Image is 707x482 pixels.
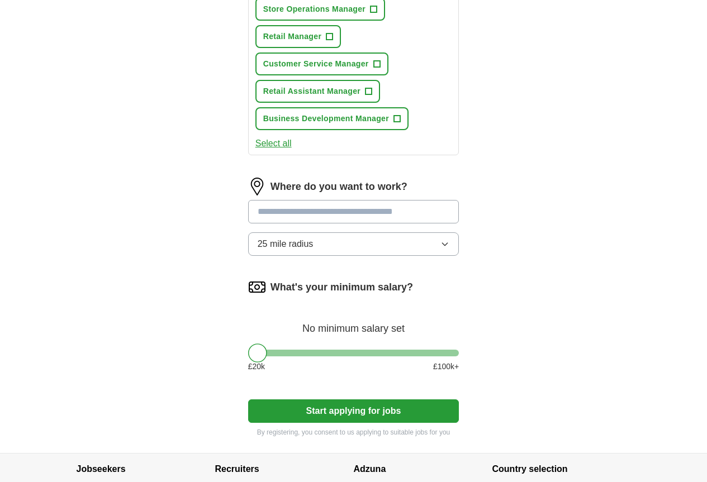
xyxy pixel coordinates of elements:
[255,25,341,48] button: Retail Manager
[248,309,459,336] div: No minimum salary set
[248,178,266,195] img: location.png
[248,427,459,437] p: By registering, you consent to us applying to suitable jobs for you
[248,232,459,256] button: 25 mile radius
[255,80,380,103] button: Retail Assistant Manager
[433,361,459,373] span: £ 100 k+
[263,85,360,97] span: Retail Assistant Manager
[263,31,322,42] span: Retail Manager
[271,179,407,194] label: Where do you want to work?
[263,3,366,15] span: Store Operations Manager
[258,237,314,251] span: 25 mile radius
[271,280,413,295] label: What's your minimum salary?
[263,58,369,70] span: Customer Service Manager
[248,278,266,296] img: salary.png
[248,361,265,373] span: £ 20 k
[255,107,409,130] button: Business Development Manager
[248,399,459,423] button: Start applying for jobs
[255,137,292,150] button: Select all
[263,113,389,125] span: Business Development Manager
[255,53,388,75] button: Customer Service Manager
